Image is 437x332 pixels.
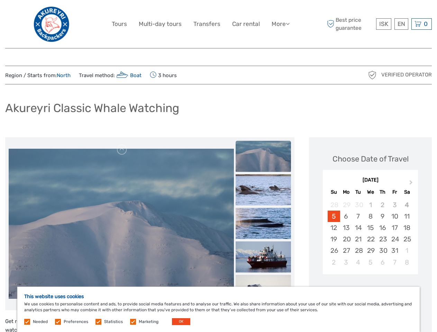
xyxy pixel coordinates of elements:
[328,257,340,268] div: Choose Sunday, November 2nd, 2025
[328,245,340,256] div: Choose Sunday, October 26th, 2025
[9,149,234,299] img: 6a040ef02dcd456192c8ff77ff9ac0e3_main_slider.jpeg
[389,222,401,233] div: Choose Friday, October 17th, 2025
[376,257,389,268] div: Choose Thursday, November 6th, 2025
[112,19,127,29] a: Tours
[379,20,388,27] span: ISK
[401,211,413,222] div: Choose Saturday, October 11th, 2025
[272,19,290,29] a: More
[340,233,352,245] div: Choose Monday, October 20th, 2025
[328,233,340,245] div: Choose Sunday, October 19th, 2025
[401,233,413,245] div: Choose Saturday, October 25th, 2025
[381,71,432,79] span: Verified Operator
[64,319,88,325] label: Preferences
[376,199,389,211] div: Not available Thursday, October 2nd, 2025
[139,319,158,325] label: Marketing
[352,222,364,233] div: Choose Tuesday, October 14th, 2025
[236,208,291,239] img: e850e30f02664b9abf36d78c9b8172b4_slider_thumbnail.jpeg
[364,245,376,256] div: Choose Wednesday, October 29th, 2025
[115,72,142,79] a: Boat
[389,257,401,268] div: Choose Friday, November 7th, 2025
[328,222,340,233] div: Choose Sunday, October 12th, 2025
[32,5,71,43] img: Akureyri Backpackers TourDesk
[401,257,413,268] div: Choose Saturday, November 8th, 2025
[236,141,291,172] img: 6a040ef02dcd456192c8ff77ff9ac0e3_slider_thumbnail.jpeg
[376,233,389,245] div: Choose Thursday, October 23rd, 2025
[389,199,401,211] div: Not available Friday, October 3rd, 2025
[352,211,364,222] div: Choose Tuesday, October 7th, 2025
[352,257,364,268] div: Choose Tuesday, November 4th, 2025
[193,19,220,29] a: Transfers
[401,245,413,256] div: Choose Saturday, November 1st, 2025
[423,20,429,27] span: 0
[364,187,376,197] div: We
[376,187,389,197] div: Th
[394,18,408,30] div: EN
[389,233,401,245] div: Choose Friday, October 24th, 2025
[364,233,376,245] div: Choose Wednesday, October 22nd, 2025
[150,70,177,80] span: 3 hours
[79,70,142,80] span: Travel method:
[376,211,389,222] div: Choose Thursday, October 9th, 2025
[236,241,291,273] img: e025e8b4b8bd46cc9e119526ad21297e_slider_thumbnail.jpeg
[17,287,420,332] div: We use cookies to personalise content and ads, to provide social media features and to analyse ou...
[57,72,71,79] a: North
[364,257,376,268] div: Choose Wednesday, November 5th, 2025
[33,319,48,325] label: Needed
[104,319,123,325] label: Statistics
[352,245,364,256] div: Choose Tuesday, October 28th, 2025
[5,101,179,115] h1: Akureyri Classic Whale Watching
[172,318,190,325] button: OK
[401,187,413,197] div: Sa
[340,187,352,197] div: Mo
[323,177,418,184] div: [DATE]
[5,72,71,79] span: Region / Starts from:
[328,211,340,222] div: Choose Sunday, October 5th, 2025
[325,199,416,268] div: month 2025-10
[325,16,374,31] span: Best price guarantee
[364,199,376,211] div: Not available Wednesday, October 1st, 2025
[352,199,364,211] div: Not available Tuesday, September 30th, 2025
[340,199,352,211] div: Not available Monday, September 29th, 2025
[406,178,417,190] button: Next Month
[401,199,413,211] div: Not available Saturday, October 4th, 2025
[328,199,340,211] div: Not available Sunday, September 28th, 2025
[352,187,364,197] div: Tu
[376,245,389,256] div: Choose Thursday, October 30th, 2025
[139,19,182,29] a: Multi-day tours
[389,187,401,197] div: Fr
[340,222,352,233] div: Choose Monday, October 13th, 2025
[236,275,291,306] img: ea36450a0e90406e8d0ff7e594957cdd_slider_thumbnail.jpeg
[24,294,413,299] h5: This website uses cookies
[389,245,401,256] div: Choose Friday, October 31st, 2025
[236,174,291,205] img: fccd29a9bb884a9aa2fb778b764b4f64_slider_thumbnail.jpeg
[232,19,260,29] a: Car rental
[376,222,389,233] div: Choose Thursday, October 16th, 2025
[364,222,376,233] div: Choose Wednesday, October 15th, 2025
[340,211,352,222] div: Choose Monday, October 6th, 2025
[328,187,340,197] div: Su
[340,257,352,268] div: Choose Monday, November 3rd, 2025
[364,211,376,222] div: Choose Wednesday, October 8th, 2025
[389,211,401,222] div: Choose Friday, October 10th, 2025
[340,245,352,256] div: Choose Monday, October 27th, 2025
[352,233,364,245] div: Choose Tuesday, October 21st, 2025
[333,154,409,164] div: Choose Date of Travel
[401,222,413,233] div: Choose Saturday, October 18th, 2025
[367,70,378,81] img: verified_operator_grey_128.png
